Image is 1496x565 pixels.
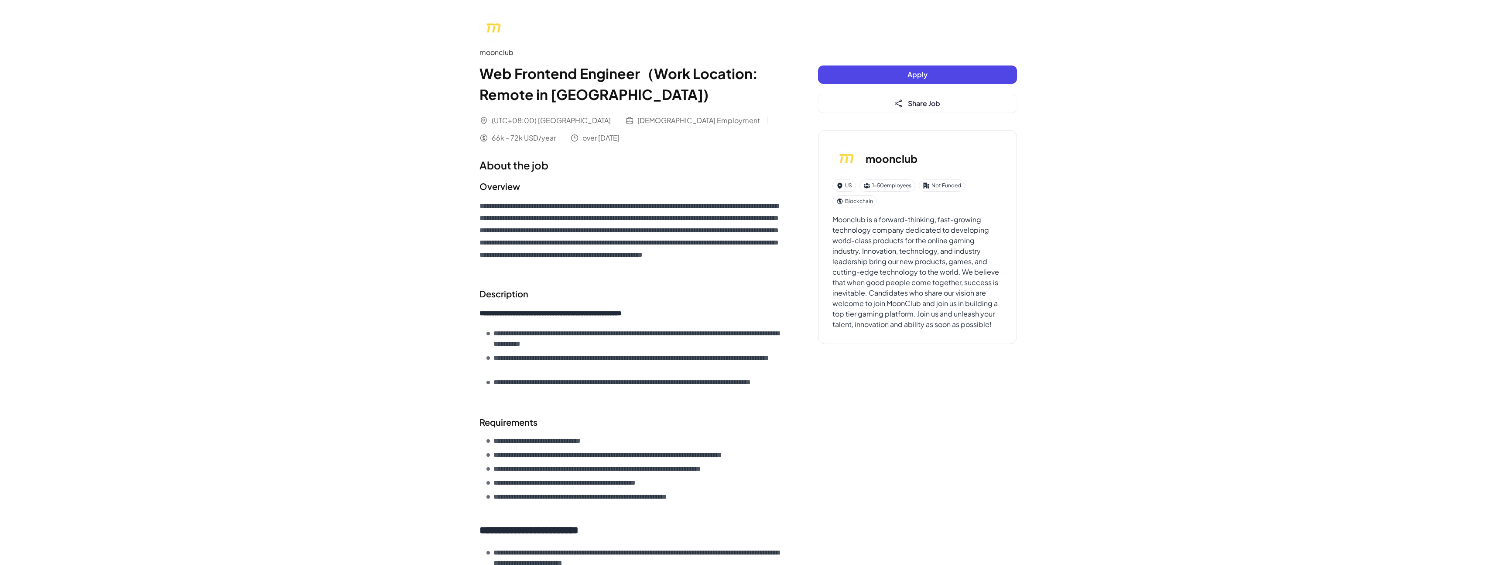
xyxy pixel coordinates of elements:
[479,416,783,429] h2: Requirements
[479,14,507,42] img: mo
[859,179,915,192] div: 1-50 employees
[492,115,611,126] span: (UTC+08:00) [GEOGRAPHIC_DATA]
[479,157,783,173] h1: About the job
[479,287,783,300] h2: Description
[908,99,940,108] span: Share Job
[479,180,783,193] h2: Overview
[818,65,1017,84] button: Apply
[479,47,783,58] div: moonclub
[919,179,965,192] div: Not Funded
[582,133,620,143] span: over [DATE]
[818,94,1017,113] button: Share Job
[832,214,1003,330] div: Moonclub is a forward-thinking, fast-growing technology company dedicated to developing world-cla...
[637,115,760,126] span: [DEMOGRAPHIC_DATA] Employment
[479,63,783,105] h1: Web Frontend Engineer（Work Location: Remote in [GEOGRAPHIC_DATA])
[832,145,860,172] img: mo
[866,151,917,166] h3: moonclub
[832,179,856,192] div: US
[832,195,877,207] div: Blockchain
[492,133,556,143] span: 66k - 72k USD/year
[907,70,928,79] span: Apply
